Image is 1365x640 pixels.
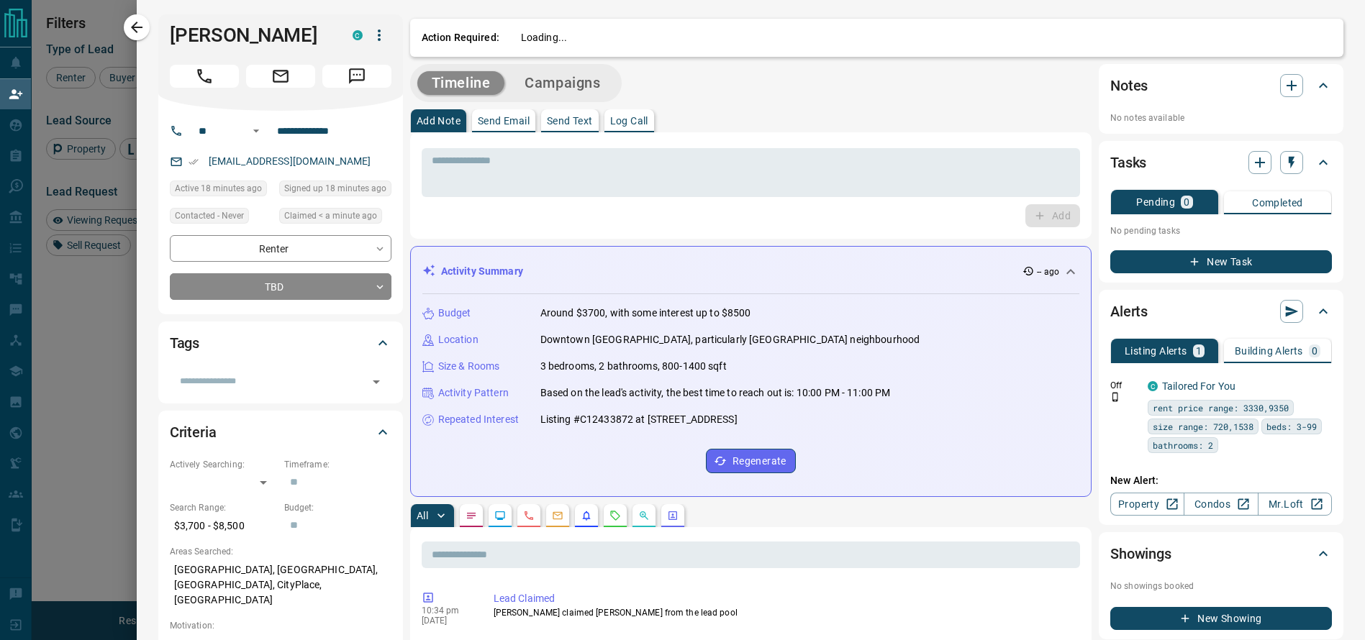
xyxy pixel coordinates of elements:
[1184,197,1189,207] p: 0
[1110,542,1171,565] h2: Showings
[422,30,499,45] p: Action Required:
[170,545,391,558] p: Areas Searched:
[1162,380,1235,392] a: Tailored For You
[1136,197,1175,207] p: Pending
[1110,145,1332,180] div: Tasks
[540,412,738,427] p: Listing #C12433872 at [STREET_ADDRESS]
[438,412,519,427] p: Repeated Interest
[170,180,272,201] div: Sun Oct 12 2025
[1110,294,1332,329] div: Alerts
[540,332,920,347] p: Downtown [GEOGRAPHIC_DATA], particularly [GEOGRAPHIC_DATA] neighbourhood
[540,359,727,374] p: 3 bedrooms, 2 bathrooms, 800-1400 sqft
[1110,68,1332,103] div: Notes
[175,209,244,223] span: Contacted - Never
[353,30,363,40] div: condos.ca
[547,116,593,126] p: Send Text
[1153,419,1253,434] span: size range: 720,1538
[581,510,592,521] svg: Listing Alerts
[494,606,1074,619] p: [PERSON_NAME] claimed [PERSON_NAME] from the lead pool
[246,65,315,88] span: Email
[1196,346,1202,356] p: 1
[1110,379,1139,392] p: Off
[1110,111,1332,124] p: No notes available
[189,157,199,167] svg: Email Verified
[1125,346,1187,356] p: Listing Alerts
[610,116,648,126] p: Log Call
[638,510,650,521] svg: Opportunities
[438,332,479,347] p: Location
[1110,473,1332,488] p: New Alert:
[170,326,391,360] div: Tags
[170,65,239,88] span: Call
[441,264,523,279] p: Activity Summary
[284,209,377,223] span: Claimed < a minute ago
[1153,438,1213,452] span: bathrooms: 2
[1110,220,1332,242] p: No pending tasks
[170,514,277,538] p: $3,700 - $8,500
[170,235,391,262] div: Renter
[209,155,371,167] a: [EMAIL_ADDRESS][DOMAIN_NAME]
[322,65,391,88] span: Message
[1266,419,1317,434] span: beds: 3-99
[284,501,391,514] p: Budget:
[170,273,391,300] div: TBD
[478,116,530,126] p: Send Email
[438,359,500,374] p: Size & Rooms
[1110,607,1332,630] button: New Showing
[1184,493,1258,516] a: Condos
[422,605,472,616] p: 10:34 pm
[1153,401,1289,415] span: rent price range: 3330,9350
[248,122,265,140] button: Open
[438,306,471,321] p: Budget
[170,458,277,471] p: Actively Searching:
[422,258,1079,285] div: Activity Summary-- ago
[1110,250,1332,273] button: New Task
[170,421,217,444] h2: Criteria
[417,71,505,95] button: Timeline
[175,181,262,196] span: Active 18 minutes ago
[170,558,391,612] p: [GEOGRAPHIC_DATA], [GEOGRAPHIC_DATA], [GEOGRAPHIC_DATA], CityPlace, [GEOGRAPHIC_DATA]
[279,180,391,201] div: Sun Oct 12 2025
[1252,198,1303,208] p: Completed
[540,385,891,401] p: Based on the lead's activity, the best time to reach out is: 10:00 PM - 11:00 PM
[422,616,472,626] p: [DATE]
[1037,265,1059,278] p: -- ago
[170,501,277,514] p: Search Range:
[438,385,509,401] p: Activity Pattern
[1148,381,1158,391] div: condos.ca
[494,591,1074,606] p: Lead Claimed
[523,510,535,521] svg: Calls
[609,510,621,521] svg: Requests
[279,208,391,228] div: Sun Oct 12 2025
[466,510,477,521] svg: Notes
[494,510,506,521] svg: Lead Browsing Activity
[667,510,679,521] svg: Agent Actions
[1110,580,1332,593] p: No showings booked
[1110,300,1148,323] h2: Alerts
[1312,346,1318,356] p: 0
[170,24,331,47] h1: [PERSON_NAME]
[284,181,386,196] span: Signed up 18 minutes ago
[540,306,751,321] p: Around $3700, with some interest up to $8500
[284,458,391,471] p: Timeframe:
[417,511,428,521] p: All
[510,71,615,95] button: Campaigns
[1110,493,1184,516] a: Property
[1258,493,1332,516] a: Mr.Loft
[170,415,391,449] div: Criteria
[1235,346,1303,356] p: Building Alerts
[1110,74,1148,97] h2: Notes
[1110,536,1332,571] div: Showings
[521,30,1332,45] p: Loading...
[170,619,391,632] p: Motivation:
[1110,392,1120,402] svg: Push Notification Only
[417,116,461,126] p: Add Note
[552,510,563,521] svg: Emails
[1110,151,1146,174] h2: Tasks
[366,372,386,392] button: Open
[170,332,199,355] h2: Tags
[706,449,796,473] button: Regenerate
